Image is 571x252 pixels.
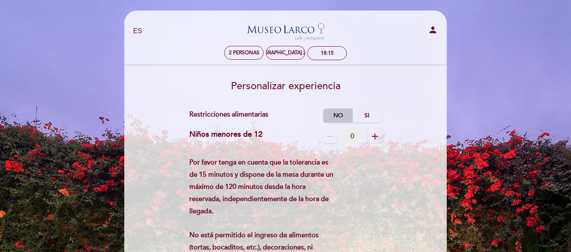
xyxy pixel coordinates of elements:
[247,50,324,56] div: [DEMOGRAPHIC_DATA] 20, nov.
[352,109,382,122] label: Si
[370,131,380,141] i: add
[323,109,353,122] label: No
[229,50,259,56] span: 2 personas
[231,80,341,92] span: Personalizar experiencia
[321,50,334,56] div: 18:15
[189,129,262,143] div: Niños menores de 12
[233,20,338,43] a: Museo [GEOGRAPHIC_DATA] - Restaurant
[428,25,438,38] button: person
[428,25,438,35] i: person
[325,131,335,141] i: remove
[189,109,324,122] div: Restricciones alimentarias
